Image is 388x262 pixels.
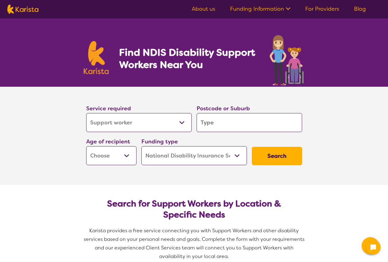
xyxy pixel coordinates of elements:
[192,5,215,13] a: About us
[362,237,379,254] button: Channel Menu
[84,227,306,260] span: Karista provides a free service connecting you with Support Workers and other disability services...
[84,41,109,74] img: Karista logo
[197,113,302,132] input: Type
[354,5,366,13] a: Blog
[86,138,130,145] label: Age of recipient
[141,138,178,145] label: Funding type
[86,105,131,112] label: Service required
[269,33,305,87] img: support-worker
[252,147,302,165] button: Search
[119,46,256,71] h1: Find NDIS Disability Support Workers Near You
[91,198,297,220] h2: Search for Support Workers by Location & Specific Needs
[305,5,339,13] a: For Providers
[230,5,290,13] a: Funding Information
[197,105,250,112] label: Postcode or Suburb
[7,5,38,14] img: Karista logo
